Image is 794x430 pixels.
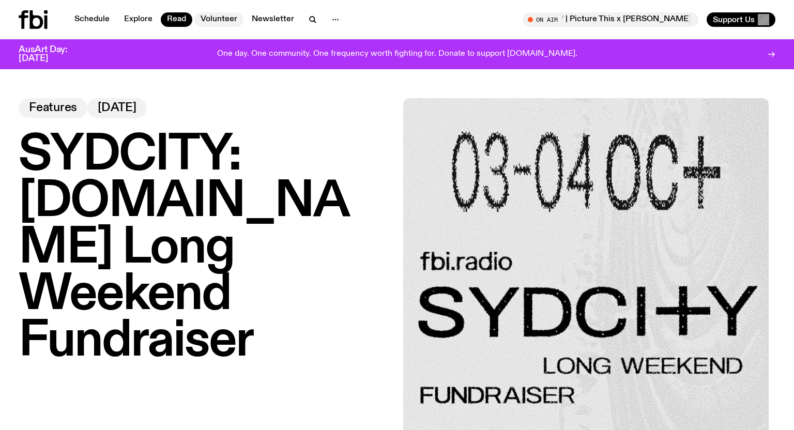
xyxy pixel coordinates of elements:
[98,102,136,114] span: [DATE]
[523,12,698,27] button: On AirSPEED DATE SXSW | Picture This x [PERSON_NAME] x Sweet Boy Sonnet
[19,132,391,365] h1: SYDCITY: [DOMAIN_NAME] Long Weekend Fundraiser
[713,15,755,24] span: Support Us
[707,12,775,27] button: Support Us
[68,12,116,27] a: Schedule
[29,102,77,114] span: Features
[194,12,243,27] a: Volunteer
[118,12,159,27] a: Explore
[217,50,577,59] p: One day. One community. One frequency worth fighting for. Donate to support [DOMAIN_NAME].
[161,12,192,27] a: Read
[19,45,85,63] h3: AusArt Day: [DATE]
[246,12,300,27] a: Newsletter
